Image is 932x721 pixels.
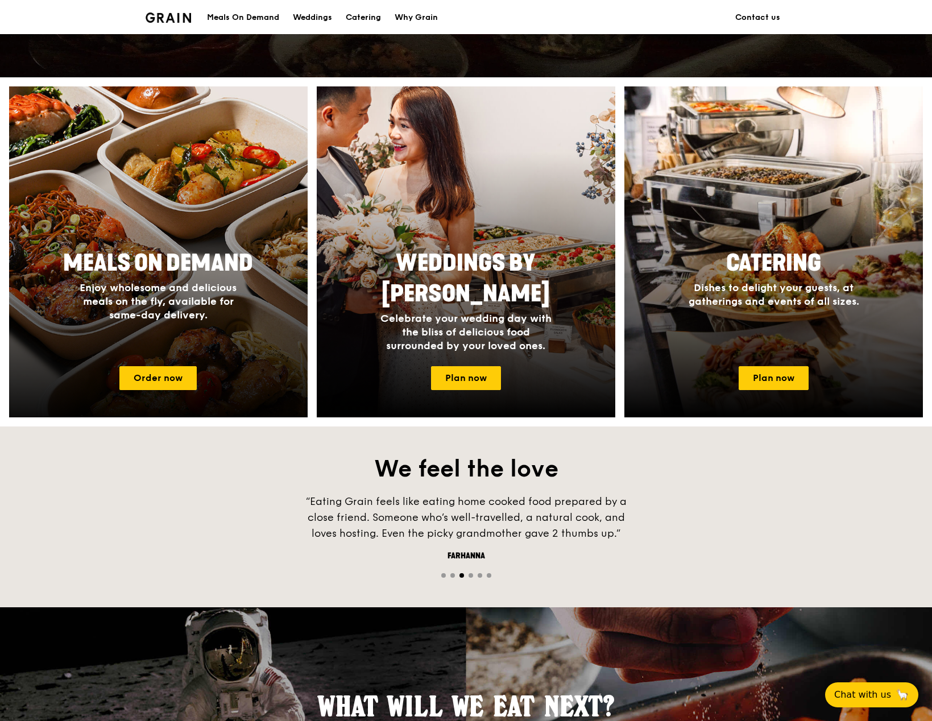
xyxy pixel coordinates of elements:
[728,1,787,35] a: Contact us
[469,573,473,578] span: Go to slide 4
[834,688,891,702] span: Chat with us
[825,682,918,707] button: Chat with us🦙
[9,86,308,417] a: Meals On DemandEnjoy wholesome and delicious meals on the fly, available for same-day delivery.Or...
[146,13,192,23] img: Grain
[739,366,809,390] a: Plan now
[431,366,501,390] a: Plan now
[339,1,388,35] a: Catering
[382,250,550,308] span: Weddings by [PERSON_NAME]
[896,688,909,702] span: 🦙
[207,1,279,35] div: Meals On Demand
[487,573,491,578] span: Go to slide 6
[441,573,446,578] span: Go to slide 1
[293,1,332,35] div: Weddings
[395,1,438,35] div: Why Grain
[296,550,637,562] div: Farhanna
[726,250,821,277] span: Catering
[317,86,615,417] img: weddings-card.4f3003b8.jpg
[624,86,923,417] img: catering-card.e1cfaf3e.jpg
[119,366,197,390] a: Order now
[450,573,455,578] span: Go to slide 2
[63,250,253,277] span: Meals On Demand
[689,281,859,308] span: Dishes to delight your guests, at gatherings and events of all sizes.
[317,86,615,417] a: Weddings by [PERSON_NAME]Celebrate your wedding day with the bliss of delicious food surrounded b...
[80,281,237,321] span: Enjoy wholesome and delicious meals on the fly, available for same-day delivery.
[380,312,552,352] span: Celebrate your wedding day with the bliss of delicious food surrounded by your loved ones.
[388,1,445,35] a: Why Grain
[478,573,482,578] span: Go to slide 5
[296,494,637,541] div: “Eating Grain feels like eating home cooked food prepared by a close friend. Someone who’s well-t...
[286,1,339,35] a: Weddings
[346,1,381,35] div: Catering
[624,86,923,417] a: CateringDishes to delight your guests, at gatherings and events of all sizes.Plan now
[459,573,464,578] span: Go to slide 3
